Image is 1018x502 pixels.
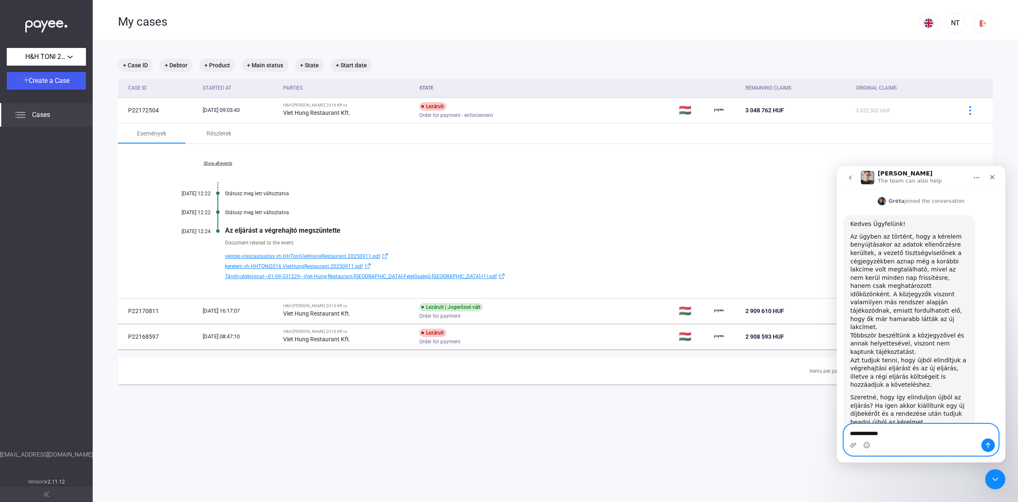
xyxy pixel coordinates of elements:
div: Remaining Claims [745,83,849,93]
button: EN [919,13,939,33]
div: [DATE] 16:17:07 [203,307,276,315]
img: payee-logo [714,105,724,115]
button: NT [946,13,966,33]
img: arrow-double-left-grey.svg [44,492,49,497]
span: Tárolt-cégkivonat---01-09-331229---Viet-Hung-Restaurant-[GEOGRAPHIC_DATA]-Felelősségű-[GEOGR... [225,271,497,282]
td: 🇭🇺 [675,324,711,349]
img: payee-logo [714,306,724,316]
div: Document related to the event: [225,239,951,247]
a: Tárolt-cégkivonat---01-09-331229---Viet-Hung-Restaurant-[GEOGRAPHIC_DATA]-Felelősségű-[GEOGR... [225,271,951,282]
div: Started at [203,83,276,93]
div: Lezárult [419,102,446,111]
div: Original Claims [856,83,897,93]
div: Státusz meg lett változtatva [225,191,951,197]
button: logout-red [972,13,993,33]
span: 2 909 610 HUF [745,308,784,314]
div: Original Claims [856,83,951,93]
div: [DATE] 08:47:10 [203,332,276,341]
div: Remaining Claims [745,83,791,93]
div: [DATE] 12:22 [160,191,211,197]
div: Lezárult | Jogerőssé vált [419,303,483,311]
span: 2 908 593 HUF [745,333,784,340]
div: H&H [PERSON_NAME] 2016 Kft vs [283,303,413,308]
img: plus-white.svg [23,77,29,83]
a: vegzes.visszautasitas.vh.HHToniVietHungRestaurant.20250911.pdfexternal-link-blue [225,251,951,261]
mat-chip: + Case ID [118,58,153,72]
span: Cases [32,110,50,120]
td: 🇭🇺 [675,98,711,123]
img: more-blue [966,106,975,115]
mat-chip: + Debtor [160,58,193,72]
img: payee-logo [714,332,724,342]
img: logout-red [978,19,987,28]
img: white-payee-white-dot.svg [25,16,67,33]
div: Case ID [128,83,147,93]
div: [DATE] 12:22 [160,210,211,215]
div: [DATE] 09:03:43 [203,106,276,114]
mat-chip: + State [295,58,324,72]
div: Started at [203,83,231,93]
span: vegzes.visszautasitas.vh.HHToniVietHungRestaurant.20250911.pdf [225,251,380,261]
span: H&H TONI 2016 Kft [25,52,67,62]
img: external-link-blue [363,263,373,269]
div: Case ID [128,83,196,93]
strong: Viet Hung Restaurant Kft. [283,336,351,343]
span: Order for payment [419,311,461,321]
img: external-link-blue [497,273,507,279]
span: kerelem.vh.HHTONI2016.VietHungRestaurant.20250911.pdf [225,261,363,271]
a: kerelem.vh.HHTONI2016.VietHungRestaurant.20250911.pdfexternal-link-blue [225,261,951,271]
iframe: Intercom live chat [985,469,1005,489]
div: Részletek [207,128,232,138]
th: State [416,79,675,98]
td: P22170811 [118,298,199,324]
div: Items per page: [809,366,844,376]
div: Az eljárást a végrehajtó megszüntette [225,226,951,234]
div: H&H [PERSON_NAME] 2016 Kft vs [283,103,413,108]
strong: Viet Hung Restaurant Kft. [283,310,351,317]
mat-chip: + Product [199,58,235,72]
td: P22168597 [118,324,199,349]
div: NT [948,18,963,28]
strong: v2.11.12 [45,479,65,485]
div: My cases [118,15,919,29]
div: [DATE] 12:24 [160,228,211,234]
iframe: Intercom live chat [837,166,1005,462]
strong: Viet Hung Restaurant Kft. [283,109,351,116]
div: Státusz meg lett változtatva [225,210,951,215]
div: Parties [283,83,413,93]
mat-chip: + Start date [331,58,372,72]
td: P22172504 [118,98,199,123]
button: more-blue [961,101,979,119]
button: H&H TONI 2016 Kft [7,48,86,66]
span: Create a Case [29,77,70,85]
span: Order for payment - enforcement [419,110,493,120]
span: Order for payment [419,337,461,347]
span: 3 048 762 HUF [745,107,784,114]
img: list.svg [15,110,25,120]
span: 3 022 302 HUF [856,108,890,114]
td: 🇭🇺 [675,298,711,324]
mat-chip: + Main status [242,58,288,72]
div: Lezárult [419,329,446,337]
img: EN [924,18,934,28]
img: external-link-blue [380,253,390,259]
